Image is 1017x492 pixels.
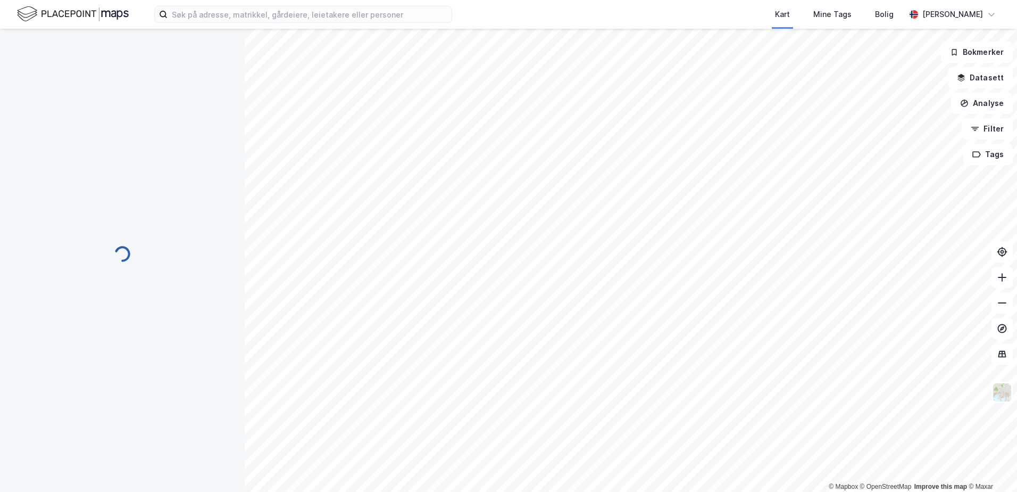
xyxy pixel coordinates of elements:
[948,67,1013,88] button: Datasett
[813,8,852,21] div: Mine Tags
[914,483,967,490] a: Improve this map
[829,483,858,490] a: Mapbox
[992,382,1012,403] img: Z
[168,6,452,22] input: Søk på adresse, matrikkel, gårdeiere, leietakere eller personer
[951,93,1013,114] button: Analyse
[963,144,1013,165] button: Tags
[114,245,131,263] img: spinner.a6d8c91a73a9ac5275cf975e30b51cfb.svg
[941,42,1013,63] button: Bokmerker
[962,118,1013,140] button: Filter
[775,8,790,21] div: Kart
[860,483,912,490] a: OpenStreetMap
[922,8,983,21] div: [PERSON_NAME]
[17,5,129,23] img: logo.f888ab2527a4732fd821a326f86c7f29.svg
[964,441,1017,492] iframe: Chat Widget
[875,8,894,21] div: Bolig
